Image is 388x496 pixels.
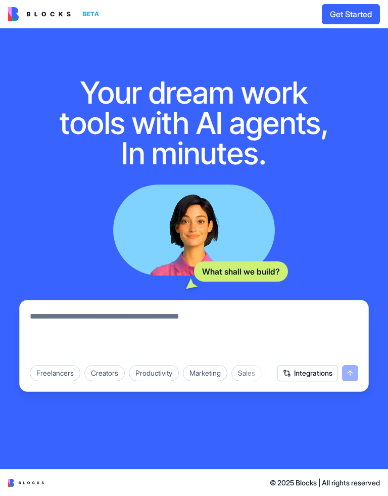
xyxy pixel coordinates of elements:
[322,4,380,24] button: Get Started
[84,365,125,381] div: Creators
[8,479,44,487] img: logo
[231,365,262,381] div: Sales
[266,365,329,381] div: HR & Recruiting
[8,7,103,21] a: BETA
[270,478,380,488] span: © 2025 Blocks | All rights reserved
[79,7,103,21] div: BETA
[194,261,288,282] div: What shall we build?
[30,365,80,381] div: Freelancers
[48,77,339,168] h1: Your dream work tools with AI agents, In minutes.
[183,365,227,381] div: Marketing
[8,7,71,21] img: logo
[129,365,179,381] div: Productivity
[277,365,338,381] button: Integrations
